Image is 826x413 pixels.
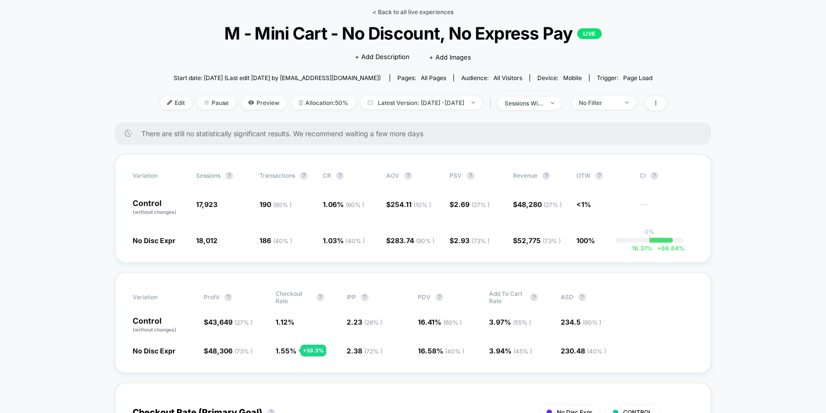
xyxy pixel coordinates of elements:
[316,293,324,301] button: ?
[542,172,550,180] button: ?
[133,199,186,216] p: Control
[561,347,606,355] span: 230.48
[133,172,186,180] span: Variation
[597,74,652,82] div: Trigger:
[361,293,369,301] button: ?
[530,74,589,82] span: Device:
[347,293,356,301] span: IPP
[336,172,344,180] button: ?
[299,100,303,105] img: rebalance
[579,99,618,106] div: No Filter
[273,201,292,208] span: ( 60 % )
[421,74,446,82] span: all pages
[551,102,554,104] img: end
[133,290,186,305] span: Variation
[386,200,431,208] span: $
[323,200,364,208] span: 1.06 %
[595,172,603,180] button: ?
[167,100,172,105] img: edit
[578,293,586,301] button: ?
[513,236,561,245] span: $
[487,96,497,110] span: |
[235,348,253,355] span: ( 73 % )
[472,102,475,103] img: end
[196,236,217,245] span: 18,012
[416,237,434,245] span: ( 90 % )
[160,96,192,109] span: Edit
[204,293,219,301] span: Profit
[513,319,531,326] span: ( 55 % )
[489,290,525,305] span: Add To Cart Rate
[645,228,654,235] p: 0%
[489,318,531,326] span: 3.97 %
[323,172,331,179] span: CR
[275,347,296,355] span: 1.55 %
[517,200,562,208] span: 48,280
[587,348,606,355] span: ( 40 % )
[259,200,292,208] span: 190
[347,347,382,355] span: 2.38
[235,319,253,326] span: ( 27 % )
[454,200,490,208] span: 2.69
[391,236,434,245] span: 283.74
[657,245,661,252] span: +
[225,172,233,180] button: ?
[632,245,652,252] span: 16.31 %
[505,100,544,107] div: sessions with impression
[583,319,601,326] span: ( 60 % )
[386,236,434,245] span: $
[196,172,220,179] span: Sessions
[133,236,176,245] span: No Disc Expr
[174,74,381,82] span: Start date: [DATE] (Last edit [DATE] by [EMAIL_ADDRESS][DOMAIN_NAME])
[360,96,482,109] span: Latest Version: [DATE] - [DATE]
[563,74,582,82] span: mobile
[259,236,292,245] span: 186
[133,327,177,332] span: (without changes)
[576,236,595,245] span: 100%
[544,201,562,208] span: ( 27 % )
[513,200,562,208] span: $
[472,237,490,245] span: ( 73 % )
[241,96,287,109] span: Preview
[418,347,464,355] span: 16.58 %
[429,53,471,61] span: + Add Images
[208,318,253,326] span: 43,649
[454,236,490,245] span: 2.93
[300,172,308,180] button: ?
[204,347,253,355] span: $
[493,74,522,82] span: All Visitors
[461,74,522,82] div: Audience:
[196,200,217,208] span: 17,923
[300,345,326,356] div: + 39.3 %
[355,52,410,62] span: + Add Description
[640,202,693,216] span: ---
[273,237,292,245] span: ( 40 % )
[530,293,538,301] button: ?
[275,290,312,305] span: Checkout Rate
[450,172,462,179] span: PSV
[133,209,177,215] span: (without changes)
[517,236,561,245] span: 52,775
[649,235,650,243] p: |
[513,172,537,179] span: Revenue
[391,200,431,208] span: 254.11
[346,237,365,245] span: ( 40 % )
[224,293,232,301] button: ?
[513,348,532,355] span: ( 45 % )
[364,348,382,355] span: ( 72 % )
[577,28,602,39] p: LIVE
[364,319,382,326] span: ( 28 % )
[472,201,490,208] span: ( 27 % )
[418,318,462,326] span: 16.41 %
[404,172,412,180] button: ?
[450,236,490,245] span: $
[640,172,693,180] span: CI
[204,100,209,105] img: end
[323,236,365,245] span: 1.03 %
[386,172,399,179] span: AOV
[561,293,573,301] span: ASD
[373,8,453,16] a: < Back to all live experiences
[368,100,373,105] img: calendar
[208,347,253,355] span: 48,306
[445,348,464,355] span: ( 40 % )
